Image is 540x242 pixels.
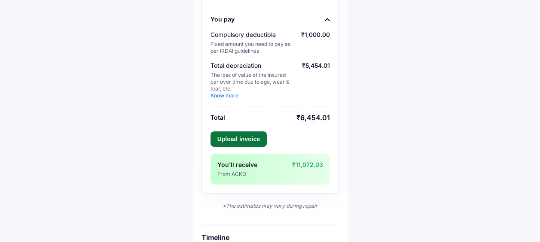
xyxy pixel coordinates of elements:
[211,113,225,122] div: Total
[211,15,235,24] div: You pay
[292,160,323,178] div: ₹11,072.03
[211,131,267,147] button: Upload invoice
[211,92,238,99] a: Know more
[211,61,294,70] div: Total depreciation
[201,202,339,210] div: *The estimates may vary during repair
[217,160,291,169] div: You’ll receive
[211,41,294,54] div: Fixed amount you need to pay as per IRDAI guidelines
[302,61,330,99] div: ₹5,454.01
[211,30,294,39] div: Compulsory deductible
[301,30,330,54] div: ₹1,000.00
[217,171,291,178] div: From ACKO
[296,113,330,122] div: ₹6,454.01
[201,233,339,242] h6: Timeline
[211,72,294,99] div: The loss of value of the insured car over time due to age, wear & tear, etc.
